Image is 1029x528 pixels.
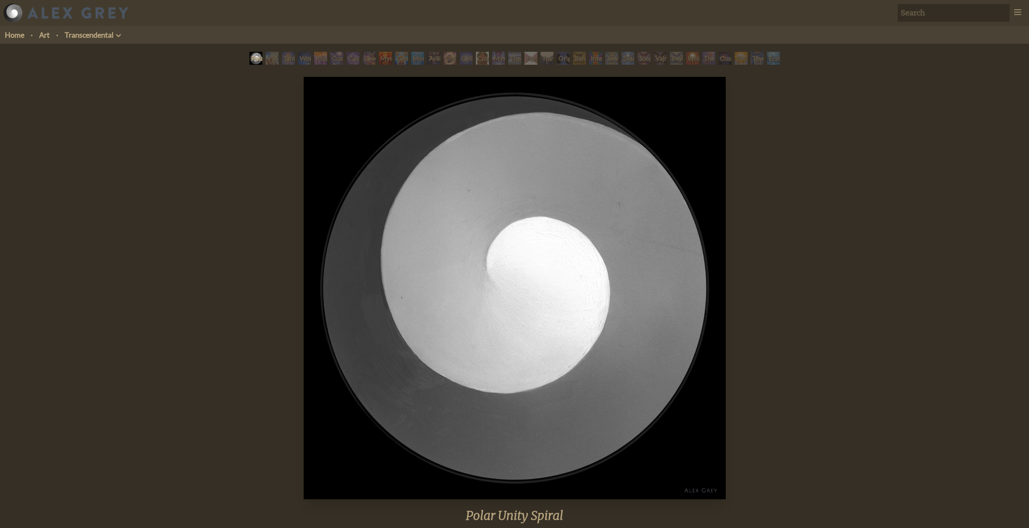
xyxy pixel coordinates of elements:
div: Hands that See [524,52,537,65]
div: Glimpsing the Empyrean [395,52,408,65]
div: Wonder [298,52,311,65]
div: White Light [686,52,699,65]
div: Cosmic Consciousness [718,52,731,65]
div: Original Face [557,52,570,65]
li: · [53,26,61,44]
div: Peyote Being [670,52,683,65]
div: Polar Unity Spiral [249,52,262,65]
a: Home [5,30,24,39]
div: Visionary Origin of Language [266,52,279,65]
div: Vajra Being [654,52,667,65]
div: Tantra [282,52,295,65]
div: Cosmic Creativity [330,52,343,65]
div: Cosmic [DEMOGRAPHIC_DATA] [476,52,489,65]
div: DMT - The Spirit Molecule [444,52,456,65]
div: Jewel Being [605,52,618,65]
div: Collective Vision [460,52,473,65]
div: Kiss of the [MEDICAL_DATA] [314,52,327,65]
div: Theologue [508,52,521,65]
div: Interbeing [589,52,602,65]
input: Search [898,4,1010,22]
div: Cosmic Artist [347,52,359,65]
div: Mysteriosa 2 [379,52,392,65]
li: · [27,26,36,44]
div: [DEMOGRAPHIC_DATA] [735,52,748,65]
div: Bardo Being [573,52,586,65]
div: Love is a Cosmic Force [363,52,376,65]
div: Toward the One [751,52,764,65]
div: Transfiguration [541,52,554,65]
img: Polar-Unity-Spiral-1975-Alex-Grey-OG-watermarked.jpg [304,77,726,499]
div: Ayahuasca Visitation [427,52,440,65]
div: Diamond Being [621,52,634,65]
div: The Great Turn [702,52,715,65]
div: Song of Vajra Being [638,52,651,65]
div: Mystic Eye [492,52,505,65]
a: Transcendental [65,29,114,40]
div: Monochord [411,52,424,65]
div: Ecstasy [767,52,780,65]
a: Art [39,29,50,40]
